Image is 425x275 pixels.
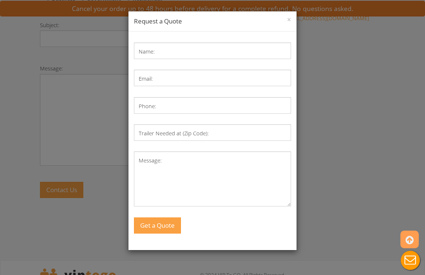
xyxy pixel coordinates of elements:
label: Name: [139,46,155,57]
label: Phone: [139,101,156,111]
label: Message: [139,155,162,166]
form: Contact form [128,32,297,250]
h4: Request a Quote [134,17,291,26]
label: Trailer Needed at (Zip Code): [139,128,209,139]
button: Live Chat [396,246,425,275]
button: × [287,16,291,23]
button: Get a Quote [134,217,181,234]
label: Email: [139,73,153,84]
